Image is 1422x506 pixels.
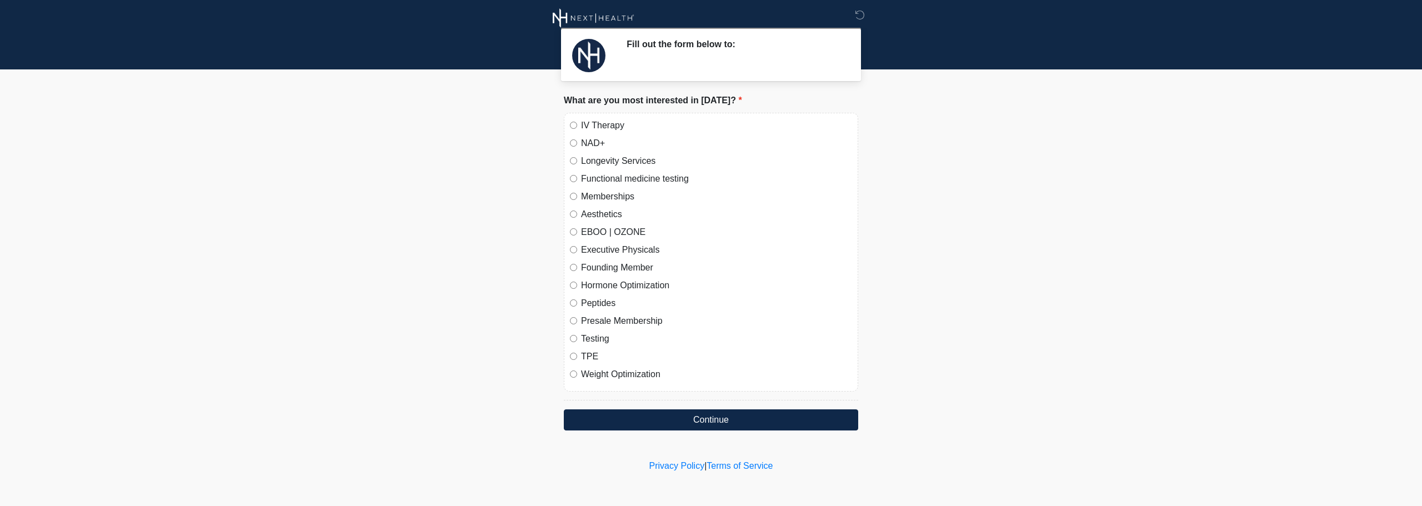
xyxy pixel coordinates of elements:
label: Functional medicine testing [581,172,852,186]
input: Peptides [570,299,577,307]
a: Privacy Policy [649,461,705,470]
input: TPE [570,353,577,360]
label: Weight Optimization [581,368,852,381]
img: Next Health Wellness Logo [553,8,634,28]
input: IV Therapy [570,122,577,129]
input: NAD+ [570,139,577,147]
h2: Fill out the form below to: [627,39,842,49]
button: Continue [564,409,858,430]
label: What are you most interested in [DATE]? [564,94,742,107]
label: Hormone Optimization [581,279,852,292]
img: Agent Avatar [572,39,605,72]
label: NAD+ [581,137,852,150]
input: Testing [570,335,577,342]
a: | [704,461,707,470]
input: Longevity Services [570,157,577,164]
input: Aesthetics [570,211,577,218]
label: EBOO | OZONE [581,226,852,239]
input: Founding Member [570,264,577,271]
input: Presale Membership [570,317,577,324]
input: Weight Optimization [570,370,577,378]
label: Executive Physicals [581,243,852,257]
label: Founding Member [581,261,852,274]
label: IV Therapy [581,119,852,132]
input: Executive Physicals [570,246,577,253]
input: Hormone Optimization [570,282,577,289]
input: Memberships [570,193,577,200]
label: Peptides [581,297,852,310]
label: Longevity Services [581,154,852,168]
label: Presale Membership [581,314,852,328]
input: Functional medicine testing [570,175,577,182]
label: Memberships [581,190,852,203]
a: Terms of Service [707,461,773,470]
input: EBOO | OZONE [570,228,577,236]
label: Testing [581,332,852,345]
label: Aesthetics [581,208,852,221]
label: TPE [581,350,852,363]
